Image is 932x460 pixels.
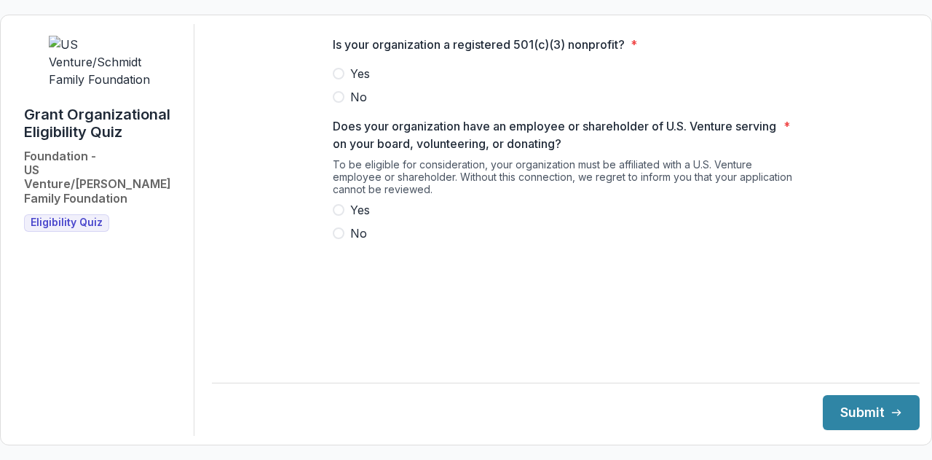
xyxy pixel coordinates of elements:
[333,36,625,53] p: Is your organization a registered 501(c)(3) nonprofit?
[24,106,182,141] h1: Grant Organizational Eligibility Quiz
[333,158,799,201] div: To be eligible for consideration, your organization must be affiliated with a U.S. Venture employ...
[350,225,367,242] span: No
[823,395,920,430] button: Submit
[350,65,370,82] span: Yes
[333,117,778,152] p: Does your organization have an employee or shareholder of U.S. Venture serving on your board, vol...
[49,36,158,88] img: US Venture/Schmidt Family Foundation
[31,217,103,229] span: Eligibility Quiz
[350,88,367,106] span: No
[24,149,182,206] h2: Foundation - US Venture/[PERSON_NAME] Family Foundation
[350,201,370,219] span: Yes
